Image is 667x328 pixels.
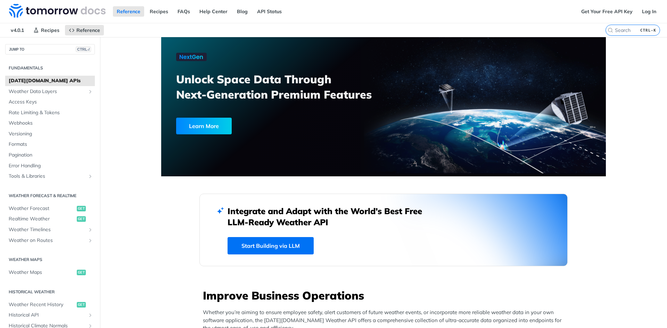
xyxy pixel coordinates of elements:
button: Show subpages for Weather on Routes [88,238,93,243]
a: Reference [113,6,144,17]
h2: Weather Forecast & realtime [5,193,95,199]
span: Weather Forecast [9,205,75,212]
a: Access Keys [5,97,95,107]
span: Webhooks [9,120,93,127]
h2: Weather Maps [5,256,95,263]
a: [DATE][DOMAIN_NAME] APIs [5,76,95,86]
a: Tools & LibrariesShow subpages for Tools & Libraries [5,171,95,182]
span: Weather Maps [9,269,75,276]
a: Weather Mapsget [5,267,95,278]
a: Weather Data LayersShow subpages for Weather Data Layers [5,86,95,97]
span: Rate Limiting & Tokens [9,109,93,116]
span: Weather Data Layers [9,88,86,95]
span: Recipes [41,27,59,33]
span: Error Handling [9,162,93,169]
button: Show subpages for Historical API [88,312,93,318]
h3: Improve Business Operations [203,288,568,303]
span: Tools & Libraries [9,173,86,180]
span: CTRL-/ [76,47,91,52]
a: Start Building via LLM [228,237,314,254]
button: Show subpages for Weather Timelines [88,227,93,233]
button: JUMP TOCTRL-/ [5,44,95,54]
a: Error Handling [5,161,95,171]
svg: Search [608,27,613,33]
span: Historical API [9,312,86,319]
span: get [77,206,86,211]
span: Pagination [9,152,93,159]
span: get [77,216,86,222]
a: Versioning [5,129,95,139]
kbd: CTRL-K [639,27,658,34]
h2: Historical Weather [5,289,95,295]
h2: Integrate and Adapt with the World’s Best Free LLM-Ready Weather API [228,205,433,228]
a: Webhooks [5,118,95,128]
span: [DATE][DOMAIN_NAME] APIs [9,77,93,84]
a: Blog [233,6,252,17]
button: Show subpages for Weather Data Layers [88,89,93,94]
img: Tomorrow.io Weather API Docs [9,4,106,18]
a: Formats [5,139,95,150]
a: Learn More [176,118,348,134]
a: Recipes [146,6,172,17]
img: NextGen [176,53,207,61]
a: Help Center [196,6,231,17]
a: Rate Limiting & Tokens [5,108,95,118]
button: Show subpages for Tools & Libraries [88,174,93,179]
a: Realtime Weatherget [5,214,95,224]
h2: Fundamentals [5,65,95,71]
a: Log In [638,6,660,17]
a: Recipes [30,25,63,35]
a: Weather on RoutesShow subpages for Weather on Routes [5,235,95,246]
span: Access Keys [9,99,93,106]
span: get [77,270,86,275]
a: Pagination [5,150,95,160]
span: Weather on Routes [9,237,86,244]
span: Realtime Weather [9,216,75,222]
a: Historical APIShow subpages for Historical API [5,310,95,320]
span: Weather Timelines [9,226,86,233]
a: Weather Forecastget [5,203,95,214]
a: API Status [253,6,286,17]
span: Formats [9,141,93,148]
span: Reference [76,27,100,33]
div: Learn More [176,118,232,134]
span: v4.0.1 [7,25,28,35]
a: Weather Recent Historyget [5,300,95,310]
a: FAQs [174,6,194,17]
h3: Unlock Space Data Through Next-Generation Premium Features [176,72,391,102]
span: Weather Recent History [9,301,75,308]
span: Versioning [9,131,93,137]
span: get [77,302,86,308]
a: Get Your Free API Key [577,6,636,17]
a: Reference [65,25,104,35]
a: Weather TimelinesShow subpages for Weather Timelines [5,225,95,235]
